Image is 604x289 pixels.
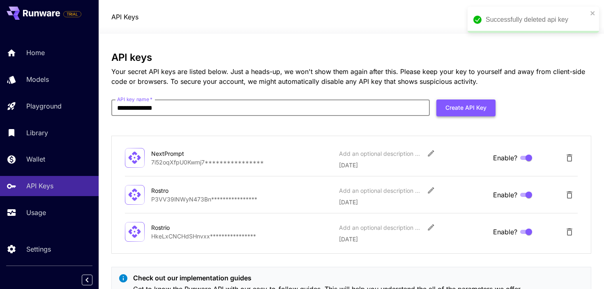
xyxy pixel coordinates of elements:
[26,48,45,58] p: Home
[26,208,46,217] p: Usage
[151,149,233,158] div: NextPrompt
[339,186,421,195] div: Add an optional description or comment
[151,186,233,195] div: Rostro
[26,128,48,138] p: Library
[26,244,51,254] p: Settings
[151,223,233,232] div: Rostrio
[111,12,138,22] nav: breadcrumb
[339,149,421,158] div: Add an optional description or comment
[26,101,62,111] p: Playground
[424,220,438,235] button: Edit
[339,161,487,169] p: [DATE]
[561,224,578,240] button: Delete API Key
[63,9,81,19] span: Add your payment card to enable full platform functionality.
[424,146,438,161] button: Edit
[339,198,487,206] p: [DATE]
[133,273,585,283] p: Check out our implementation guides
[493,153,517,163] span: Enable?
[64,11,81,17] span: TRIAL
[339,235,487,243] p: [DATE]
[111,67,592,86] p: Your secret API keys are listed below. Just a heads-up, we won't show them again after this. Plea...
[424,183,438,198] button: Edit
[561,150,578,166] button: Delete API Key
[339,223,421,232] div: Add an optional description or comment
[117,96,152,103] label: API key name
[111,12,138,22] a: API Keys
[111,52,592,63] h3: API keys
[26,181,53,191] p: API Keys
[26,154,45,164] p: Wallet
[493,227,517,237] span: Enable?
[26,74,49,84] p: Models
[82,275,92,285] button: Collapse sidebar
[88,273,99,287] div: Collapse sidebar
[493,190,517,200] span: Enable?
[486,15,588,25] div: Successfully deleted api key
[436,99,496,116] button: Create API Key
[561,187,578,203] button: Delete API Key
[590,10,596,16] button: close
